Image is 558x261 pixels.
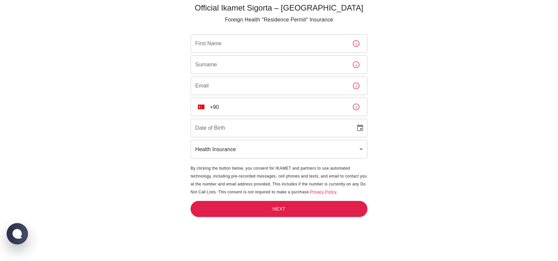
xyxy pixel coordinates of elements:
[191,140,367,158] div: Health Insurance
[198,105,204,109] img: unknown
[310,190,337,194] a: Privacy Policy.
[191,119,351,137] input: DD/MM/YYYY
[195,101,207,113] button: Select country
[354,121,367,135] button: Choose date
[191,16,367,24] p: Foreign Health "Residence Permit" Insurance
[191,3,367,13] h5: Official Ikamet Sigorta – [GEOGRAPHIC_DATA]
[191,201,367,217] button: Next
[191,166,367,194] span: By clicking the button below, you consent for IKAMET and partners to use automated technology, in...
